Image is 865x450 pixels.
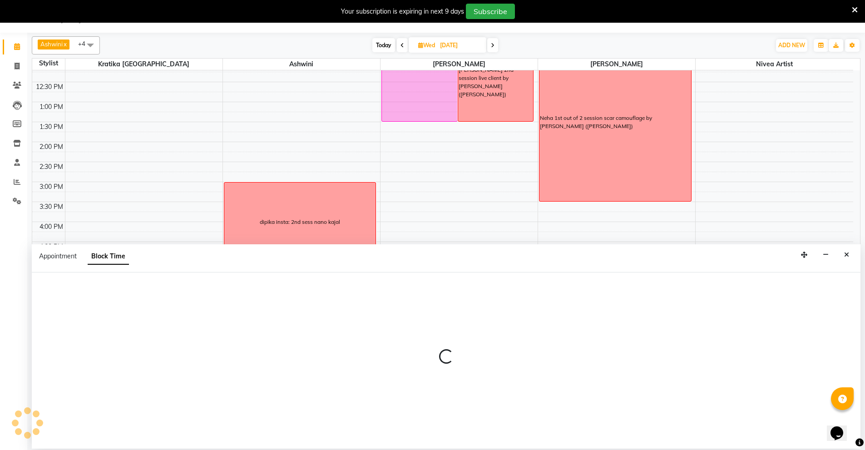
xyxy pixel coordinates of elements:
[437,39,483,52] input: 2025-09-10
[39,252,77,260] span: Appointment
[538,59,695,70] span: [PERSON_NAME]
[827,414,856,441] iframe: chat widget
[65,59,222,70] span: Kratika [GEOGRAPHIC_DATA]
[32,59,65,68] div: Stylist
[416,42,437,49] span: Wed
[223,59,380,70] span: Ashwini
[38,202,65,212] div: 3:30 PM
[38,162,65,172] div: 2:30 PM
[776,39,807,52] button: ADD NEW
[38,182,65,192] div: 3:00 PM
[38,242,65,252] div: 4:30 PM
[38,142,65,152] div: 2:00 PM
[466,4,515,19] button: Subscribe
[459,66,533,98] div: [PERSON_NAME] 2nd session live client by [PERSON_NAME]([PERSON_NAME])
[381,59,538,70] span: [PERSON_NAME]
[372,38,395,52] span: Today
[341,7,464,16] div: Your subscription is expiring in next 9 days
[34,82,65,92] div: 12:30 PM
[382,43,457,121] div: Neetunull, 11:30 AM-01:30 PM, Nano by Sr Artist [PERSON_NAME] - 1 session
[78,40,92,47] span: +4
[88,248,129,265] span: Block Time
[38,102,65,112] div: 1:00 PM
[840,248,853,262] button: Close
[38,222,65,232] div: 4:00 PM
[778,42,805,49] span: ADD NEW
[696,59,853,70] span: Nivea Artist
[40,40,63,48] span: Ashwini
[63,40,67,48] a: x
[260,218,340,226] div: dipika insta: 2nd sess nano kajal
[38,122,65,132] div: 1:30 PM
[540,114,691,130] div: Neha 1st out of 2 session scar camouflage by [PERSON_NAME] ([PERSON_NAME])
